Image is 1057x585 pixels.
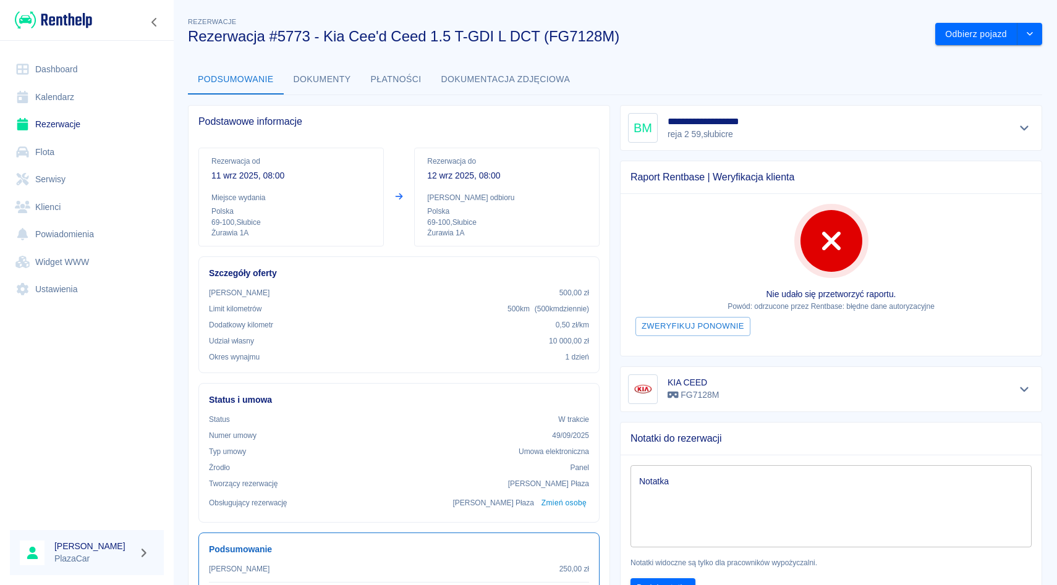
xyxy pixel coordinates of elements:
span: ( 500 km dziennie ) [535,305,589,313]
h6: Podsumowanie [209,543,589,556]
p: Polska [427,206,587,217]
p: 500 km [507,303,589,314]
p: reja 2 59 , słubicre [668,128,761,141]
p: [PERSON_NAME] Płaza [453,497,534,508]
a: Ustawienia [10,276,164,303]
p: Status [209,414,230,425]
p: Rezerwacja do [427,156,587,167]
a: Widget WWW [10,248,164,276]
p: Polska [211,206,371,217]
p: Powód: odrzucone przez Rentbase: błędne dane autoryzacyjne [630,301,1032,312]
img: Renthelp logo [15,10,92,30]
a: Flota [10,138,164,166]
p: Miejsce wydania [211,192,371,203]
p: FG7128M [668,389,719,402]
p: Nie udało się przetworzyć raportu. [630,288,1032,301]
a: Renthelp logo [10,10,92,30]
p: Tworzący rezerwację [209,478,278,489]
button: Podsumowanie [188,65,284,95]
button: Odbierz pojazd [935,23,1017,46]
p: Obsługujący rezerwację [209,497,287,508]
span: Notatki do rezerwacji [630,432,1032,445]
p: Udział własny [209,335,254,347]
span: Raport Rentbase | Weryfikacja klienta [630,171,1032,183]
p: Umowa elektroniczna [519,446,589,457]
p: Panel [571,462,590,473]
p: Żrodło [209,462,230,473]
button: Dokumentacja zdjęciowa [431,65,580,95]
span: Rezerwacje [188,18,236,25]
h6: Status i umowa [209,394,589,406]
p: 69-100 , Słubice [427,217,587,228]
h6: [PERSON_NAME] [54,540,134,552]
p: Limit kilometrów [209,303,261,314]
p: 11 wrz 2025, 08:00 [211,169,371,182]
p: 10 000,00 zł [549,335,589,347]
p: Żurawia 1A [211,228,371,238]
button: Płatności [361,65,431,95]
a: Klienci [10,193,164,221]
p: Typ umowy [209,446,246,457]
p: 1 dzień [566,351,589,363]
a: Rezerwacje [10,111,164,138]
a: Serwisy [10,166,164,193]
p: W trakcie [558,414,589,425]
button: drop-down [1017,23,1042,46]
p: 69-100 , Słubice [211,217,371,228]
p: [PERSON_NAME] odbioru [427,192,587,203]
p: [PERSON_NAME] [209,287,270,298]
p: Rezerwacja od [211,156,371,167]
p: [PERSON_NAME] Płaza [508,478,589,489]
p: [PERSON_NAME] [209,563,270,574]
button: Zwiń nawigację [145,14,164,30]
button: Zmień osobę [539,494,589,512]
button: Dokumenty [284,65,361,95]
h6: Szczegóły oferty [209,267,589,280]
div: BM [628,113,658,143]
a: Dashboard [10,56,164,83]
p: Okres wynajmu [209,351,260,363]
p: 12 wrz 2025, 08:00 [427,169,587,182]
p: 49/09/2025 [552,430,589,441]
img: Image [630,377,655,402]
h6: KIA CEED [668,376,719,389]
h3: Rezerwacja #5773 - Kia Cee'd Ceed 1.5 T-GDI L DCT (FG7128M) [188,28,925,45]
p: Notatki widoczne są tylko dla pracowników wypożyczalni. [630,557,1032,568]
span: Podstawowe informacje [198,116,600,128]
a: Kalendarz [10,83,164,111]
p: Numer umowy [209,430,257,441]
p: Żurawia 1A [427,228,587,238]
p: PlazaCar [54,552,134,565]
p: 500,00 zł [559,287,589,298]
p: 0,50 zł /km [556,319,589,330]
a: Powiadomienia [10,221,164,248]
button: Pokaż szczegóły [1014,119,1035,137]
p: Dodatkowy kilometr [209,319,273,330]
button: Zweryfikuj ponownie [635,317,750,336]
p: 250,00 zł [559,563,589,574]
button: Pokaż szczegóły [1014,381,1035,398]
